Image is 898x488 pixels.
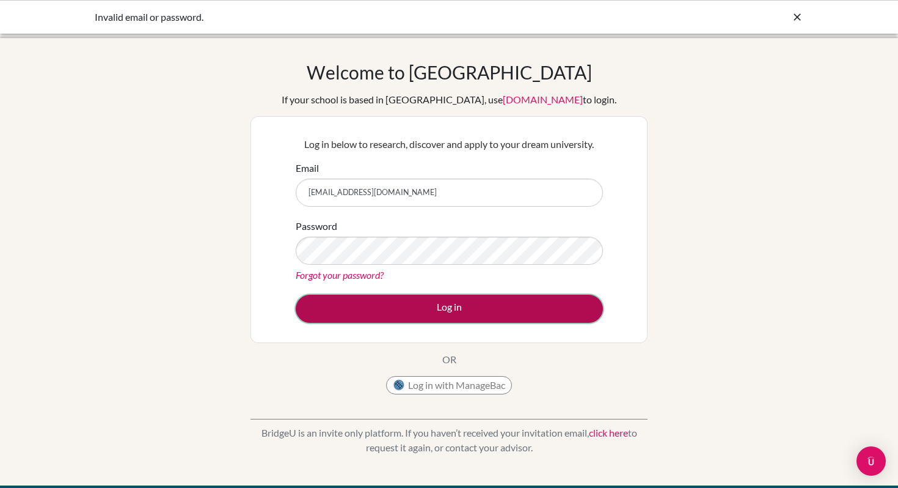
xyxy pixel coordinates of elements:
[296,161,319,176] label: Email
[95,10,620,24] div: Invalid email or password.
[296,295,603,323] button: Log in
[250,426,648,455] p: BridgeU is an invite only platform. If you haven’t received your invitation email, to request it ...
[442,352,456,367] p: OR
[296,219,337,234] label: Password
[296,137,603,152] p: Log in below to research, discover and apply to your dream university.
[503,94,583,105] a: [DOMAIN_NAME]
[296,269,384,281] a: Forgot your password?
[307,61,592,83] h1: Welcome to [GEOGRAPHIC_DATA]
[856,446,886,476] div: Open Intercom Messenger
[386,376,512,394] button: Log in with ManageBac
[589,427,628,438] a: click here
[282,92,616,107] div: If your school is based in [GEOGRAPHIC_DATA], use to login.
